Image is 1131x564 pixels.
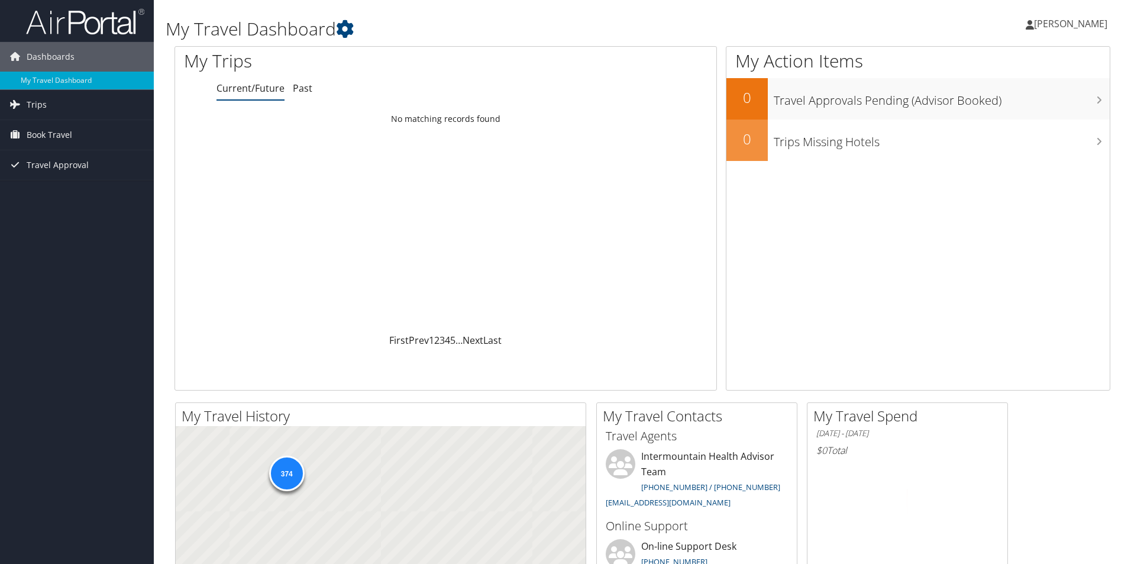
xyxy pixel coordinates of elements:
a: Last [483,334,502,347]
h3: Online Support [606,518,788,534]
a: [PERSON_NAME] [1026,6,1119,41]
span: [PERSON_NAME] [1034,17,1107,30]
h3: Travel Agents [606,428,788,444]
h2: My Travel Spend [813,406,1007,426]
span: Dashboards [27,42,75,72]
h2: 0 [726,88,768,108]
a: Next [463,334,483,347]
a: 1 [429,334,434,347]
span: $0 [816,444,827,457]
img: airportal-logo.png [26,8,144,36]
span: Travel Approval [27,150,89,180]
a: 5 [450,334,455,347]
div: 374 [269,456,304,491]
a: 4 [445,334,450,347]
td: No matching records found [175,108,716,130]
span: Book Travel [27,120,72,150]
a: 3 [440,334,445,347]
h1: My Trips [184,49,482,73]
h6: [DATE] - [DATE] [816,428,998,439]
a: Current/Future [216,82,285,95]
span: Trips [27,90,47,120]
a: 2 [434,334,440,347]
h2: My Travel History [182,406,586,426]
a: [EMAIL_ADDRESS][DOMAIN_NAME] [606,497,731,508]
span: … [455,334,463,347]
h2: My Travel Contacts [603,406,797,426]
a: Prev [409,334,429,347]
a: 0Trips Missing Hotels [726,120,1110,161]
a: Past [293,82,312,95]
h3: Trips Missing Hotels [774,128,1110,150]
h1: My Action Items [726,49,1110,73]
li: Intermountain Health Advisor Team [600,449,794,513]
h2: 0 [726,129,768,149]
h3: Travel Approvals Pending (Advisor Booked) [774,86,1110,109]
h6: Total [816,444,998,457]
a: 0Travel Approvals Pending (Advisor Booked) [726,78,1110,120]
a: First [389,334,409,347]
a: [PHONE_NUMBER] / [PHONE_NUMBER] [641,482,780,492]
h1: My Travel Dashboard [166,17,802,41]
